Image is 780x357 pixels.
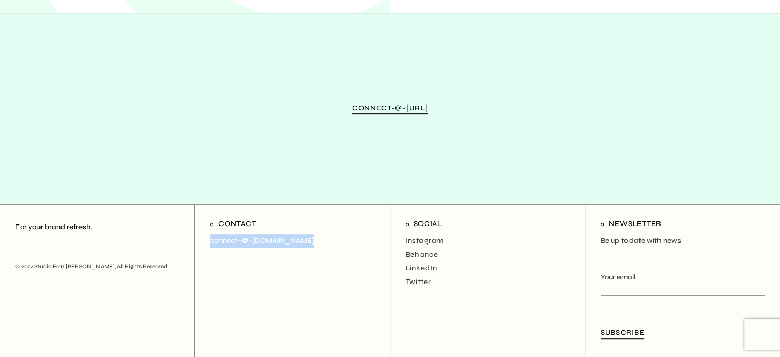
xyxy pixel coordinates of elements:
[210,234,374,248] p: connect–@–[DOMAIN_NAME]
[210,216,374,232] h4: Contact
[406,216,569,232] h4: Social
[15,260,179,273] div: © 2024 , All Rights Reserved
[352,101,428,118] a: connect-@-[URL]
[601,271,765,342] form: Contact form
[601,216,765,232] h4: Newsletter
[601,284,765,296] input: Your email
[34,263,115,270] a: Studio Fra/ [PERSON_NAME]
[406,234,444,248] a: Instagram
[15,222,179,232] h5: For your brand refresh.
[406,248,438,262] a: Behance
[601,325,644,342] button: Subscribe
[406,261,437,275] a: LinkedIn
[601,271,765,308] label: Your email
[406,275,431,289] a: Twitter
[601,234,765,248] p: Be up to date with news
